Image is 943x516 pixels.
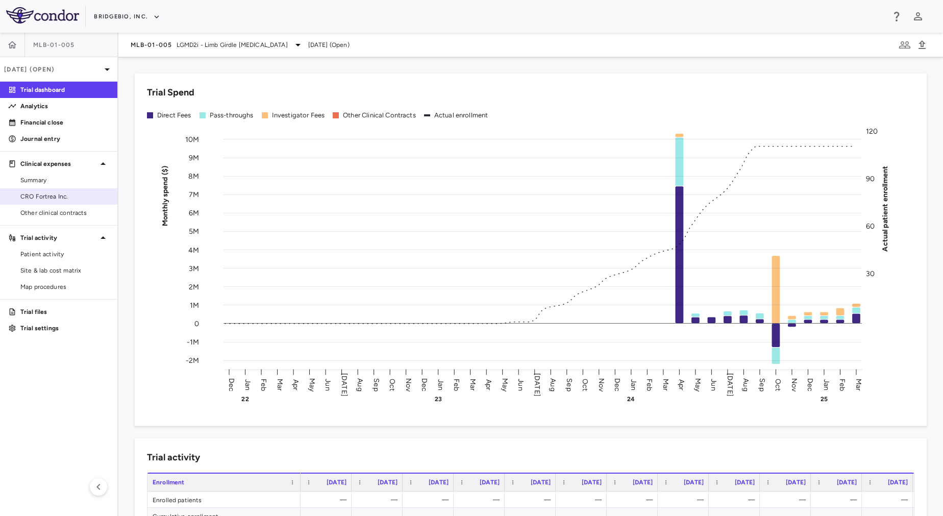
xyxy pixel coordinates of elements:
div: — [718,492,755,508]
text: [DATE] [533,373,541,397]
p: Trial activity [20,233,97,242]
span: [DATE] [531,479,551,486]
text: Mar [468,378,477,390]
tspan: 9M [189,154,199,162]
text: Oct [388,378,396,390]
text: May [501,378,509,391]
text: Nov [790,378,799,391]
text: Feb [452,378,461,390]
text: Oct [774,378,782,390]
span: [DATE] [429,479,449,486]
span: Patient activity [20,250,109,259]
text: Dec [613,378,622,391]
span: [DATE] [327,479,346,486]
text: Mar [661,378,670,390]
div: Investigator Fees [272,111,325,120]
tspan: Actual patient enrollment [881,165,889,251]
span: Enrollment [153,479,185,486]
p: Trial settings [20,324,109,333]
text: Sep [372,378,381,391]
text: Apr [484,379,493,390]
div: Actual enrollment [434,111,488,120]
text: Sep [758,378,766,391]
text: 24 [627,396,635,403]
text: May [308,378,316,391]
text: Mar [276,378,284,390]
text: Apr [291,379,300,390]
span: [DATE] [378,479,398,486]
div: — [310,492,346,508]
text: [DATE] [726,373,734,397]
span: [DATE] (Open) [308,40,350,50]
p: Trial files [20,307,109,316]
tspan: 90 [866,174,875,183]
span: Site & lab cost matrix [20,266,109,275]
text: May [693,378,702,391]
text: Aug [549,378,557,391]
tspan: 10M [185,135,199,143]
text: 25 [821,396,828,403]
text: [DATE] [340,373,349,397]
img: logo-full-SnFGN8VE.png [6,7,79,23]
button: BridgeBio, Inc. [94,9,160,25]
div: — [412,492,449,508]
span: [DATE] [633,479,653,486]
tspan: 8M [188,172,199,181]
span: [DATE] [888,479,908,486]
text: Mar [854,378,863,390]
text: 22 [241,396,249,403]
text: Jan [436,379,445,390]
tspan: 120 [866,127,878,136]
tspan: 4M [188,245,199,254]
text: Aug [356,378,364,391]
span: LGMD2i - Limb Girdle [MEDICAL_DATA] [177,40,288,50]
tspan: 2M [189,282,199,291]
text: Jan [629,379,638,390]
div: — [667,492,704,508]
div: Enrolled patients [147,492,301,507]
span: CRO Fortrea Inc. [20,192,109,201]
div: — [514,492,551,508]
h6: Trial Spend [147,86,194,100]
text: Jan [243,379,252,390]
div: — [871,492,908,508]
tspan: 1M [190,301,199,309]
span: Map procedures [20,282,109,291]
text: Feb [838,378,847,390]
div: — [769,492,806,508]
div: — [565,492,602,508]
div: Pass-throughs [210,111,254,120]
p: Analytics [20,102,109,111]
tspan: 6M [189,209,199,217]
span: Summary [20,176,109,185]
tspan: 60 [866,222,875,230]
text: Apr [677,379,686,390]
span: [DATE] [837,479,857,486]
tspan: 0 [194,319,199,328]
span: [DATE] [480,479,500,486]
text: Nov [404,378,413,391]
span: [DATE] [684,479,704,486]
div: — [361,492,398,508]
span: [DATE] [735,479,755,486]
text: Jun [709,379,718,390]
div: — [616,492,653,508]
p: Financial close [20,118,109,127]
text: Jan [822,379,831,390]
text: Dec [227,378,236,391]
p: Clinical expenses [20,159,97,168]
tspan: 5M [189,227,199,236]
text: Jun [516,379,525,390]
text: Nov [597,378,606,391]
div: — [820,492,857,508]
div: — [463,492,500,508]
text: Oct [581,378,589,390]
span: MLB-01-005 [33,41,75,49]
span: MLB-01-005 [131,41,172,49]
tspan: 30 [866,269,875,278]
span: [DATE] [786,479,806,486]
div: Direct Fees [157,111,191,120]
tspan: 7M [189,190,199,199]
text: Feb [645,378,654,390]
tspan: -2M [186,356,199,365]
